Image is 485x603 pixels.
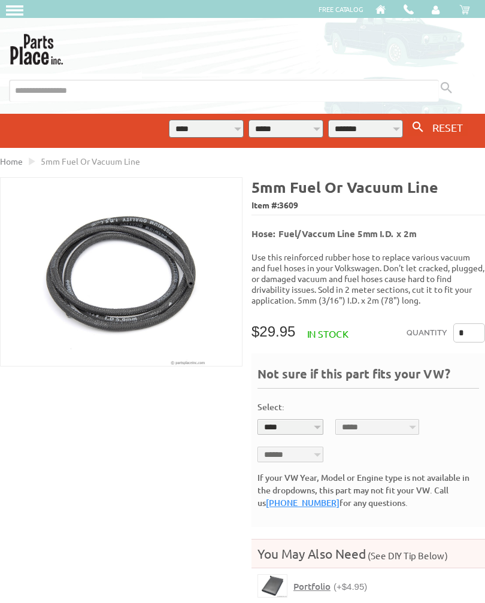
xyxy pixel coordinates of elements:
[257,574,287,598] a: Portfolio
[258,575,287,597] img: Portfolio
[9,30,64,65] img: Parts Place Inc!
[279,199,298,210] span: 3609
[41,156,140,166] span: 5mm Fuel or Vacuum Line
[334,581,367,592] span: (+$4.95)
[251,197,485,214] span: Item #:
[266,497,339,508] a: [PHONE_NUMBER]
[366,550,448,561] span: (See DIY Tip Below)
[307,328,348,340] span: In stock
[251,546,485,562] h4: You May Also Need
[257,471,479,509] div: If your VW Year, Model or Engine type is not available in the dropdowns, this part may not fit yo...
[1,178,242,366] img: 5mm Fuel or Vacuum Line
[293,580,331,592] span: Portfolio
[432,121,463,134] span: RESET
[251,323,295,340] span: $29.95
[251,177,438,196] b: 5mm Fuel or Vacuum Line
[293,581,367,592] a: Portfolio(+$4.95)
[408,119,428,136] button: Search By VW...
[257,401,284,413] div: Select:
[407,323,447,343] label: Quantity
[251,251,485,305] p: Use this reinforced rubber hose to replace various vacuum and fuel hoses in your Volkswagen. Don'...
[257,365,479,389] div: Not sure if this part fits your VW?
[428,119,468,136] button: RESET
[251,228,416,240] b: Hose: Fuel/Vaccum Line 5mm I.D. x 2m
